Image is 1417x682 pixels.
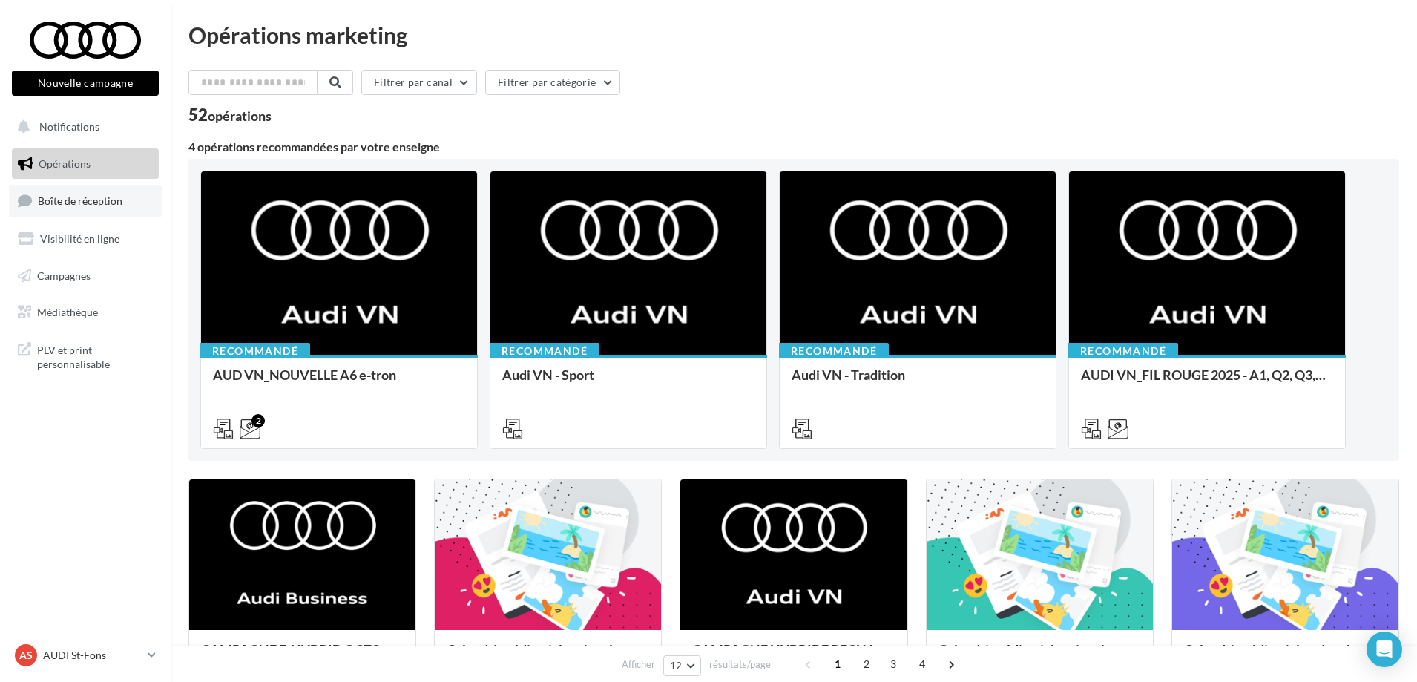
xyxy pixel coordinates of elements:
[9,260,162,292] a: Campagnes
[692,642,895,672] div: CAMPAGNE HYBRIDE RECHARGEABLE
[9,297,162,328] a: Médiathèque
[361,70,477,95] button: Filtrer par canal
[208,109,272,122] div: opérations
[881,652,905,676] span: 3
[792,367,1044,397] div: Audi VN - Tradition
[502,367,754,397] div: Audi VN - Sport
[779,343,889,359] div: Recommandé
[188,107,272,123] div: 52
[37,269,91,281] span: Campagnes
[12,71,159,96] button: Nouvelle campagne
[39,120,99,133] span: Notifications
[663,655,701,676] button: 12
[19,648,33,663] span: AS
[485,70,620,95] button: Filtrer par catégorie
[826,652,849,676] span: 1
[490,343,599,359] div: Recommandé
[251,414,265,427] div: 2
[855,652,878,676] span: 2
[201,642,404,672] div: CAMPAGNE E-HYBRID OCTOBRE B2B
[9,334,162,378] a: PLV et print personnalisable
[1367,632,1402,667] div: Open Intercom Messenger
[40,232,119,245] span: Visibilité en ligne
[447,642,649,672] div: Calendrier éditorial national : semaine du 22.09 au 28.09
[12,641,159,669] a: AS AUDI St-Fons
[910,652,934,676] span: 4
[1081,367,1333,397] div: AUDI VN_FIL ROUGE 2025 - A1, Q2, Q3, Q5 et Q4 e-tron
[37,306,98,318] span: Médiathèque
[43,648,142,663] p: AUDI St-Fons
[622,658,655,672] span: Afficher
[37,340,153,372] span: PLV et print personnalisable
[670,660,683,672] span: 12
[1184,642,1387,672] div: Calendrier éditorial national : semaine du 08.09 au 14.09
[9,185,162,217] a: Boîte de réception
[709,658,771,672] span: résultats/page
[213,367,465,397] div: AUD VN_NOUVELLE A6 e-tron
[1068,343,1178,359] div: Recommandé
[9,111,156,142] button: Notifications
[38,194,122,207] span: Boîte de réception
[188,141,1399,153] div: 4 opérations recommandées par votre enseigne
[9,223,162,255] a: Visibilité en ligne
[938,642,1141,672] div: Calendrier éditorial national : semaine du 15.09 au 21.09
[9,148,162,180] a: Opérations
[200,343,310,359] div: Recommandé
[39,157,91,170] span: Opérations
[188,24,1399,46] div: Opérations marketing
